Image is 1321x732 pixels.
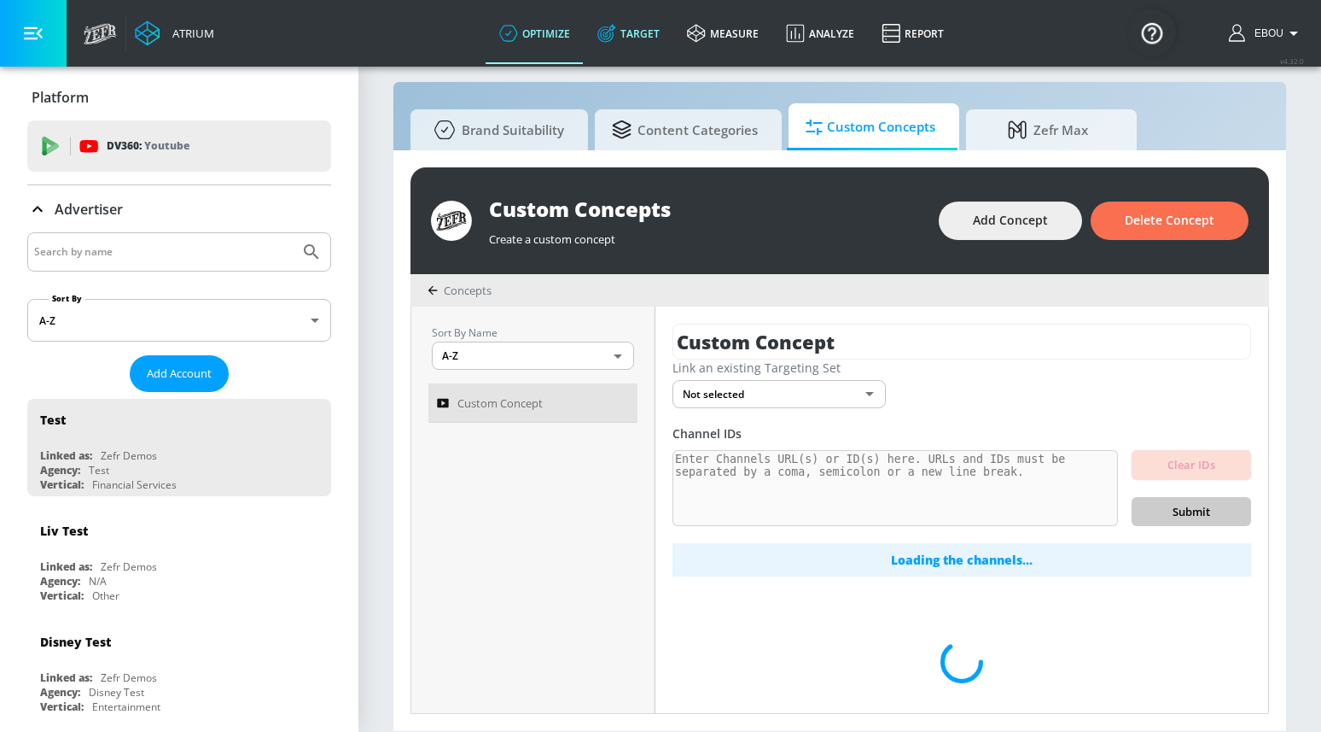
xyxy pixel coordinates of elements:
[40,671,92,685] div: Linked as:
[27,185,331,233] div: Advertiser
[40,463,80,477] div: Agency:
[489,195,922,223] div: Custom Concepts
[428,109,564,150] span: Brand Suitability
[444,283,492,298] span: Concepts
[101,671,157,685] div: Zefr Demos
[584,3,673,64] a: Target
[27,73,331,121] div: Platform
[673,3,772,64] a: measure
[40,574,80,589] div: Agency:
[40,523,88,539] div: Liv Test
[40,589,84,603] div: Vertical:
[612,109,758,150] span: Content Categories
[147,364,212,384] span: Add Account
[973,210,1048,231] span: Add Concept
[27,510,331,607] div: Liv TestLinked as:Zefr DemosAgency:N/AVertical:Other
[672,380,886,408] div: Not selected
[32,88,89,107] p: Platform
[89,574,107,589] div: N/A
[1145,455,1237,475] span: Clear IDs
[27,120,331,172] div: DV360: Youtube
[92,700,160,714] div: Entertainment
[486,3,584,64] a: optimize
[1091,202,1248,240] button: Delete Concept
[135,20,214,46] a: Atrium
[457,393,543,413] span: Custom Concept
[40,634,111,650] div: Disney Test
[40,448,92,463] div: Linked as:
[144,137,189,155] p: Youtube
[428,283,492,298] div: Concepts
[1229,23,1304,44] button: Ebou
[432,324,634,342] p: Sort By Name
[939,202,1082,240] button: Add Concept
[89,463,109,477] div: Test
[27,621,331,718] div: Disney TestLinked as:Zefr DemosAgency:Disney TestVertical:Entertainment
[27,399,331,496] div: TestLinked as:Zefr DemosAgency:TestVertical:Financial Services
[806,107,935,148] span: Custom Concepts
[27,299,331,342] div: A-Z
[40,477,84,492] div: Vertical:
[166,26,214,41] div: Atrium
[49,293,85,304] label: Sort By
[40,559,92,574] div: Linked as:
[1280,56,1304,66] span: v 4.32.0
[101,559,157,574] div: Zefr Demos
[772,3,868,64] a: Analyze
[489,223,922,247] div: Create a custom concept
[92,589,119,603] div: Other
[107,137,189,155] p: DV360:
[1248,27,1283,39] span: login as: ebou.njie@zefr.com
[1125,210,1214,231] span: Delete Concept
[101,448,157,463] div: Zefr Demos
[672,543,1251,577] div: Loading the channels...
[34,241,293,263] input: Search by name
[672,360,1251,376] div: Link an existing Targeting Set
[428,384,637,423] a: Custom Concept
[40,685,80,700] div: Agency:
[983,109,1113,150] span: Zefr Max
[1132,450,1251,480] button: Clear IDs
[130,355,229,392] button: Add Account
[40,412,66,428] div: Test
[1128,9,1176,56] button: Open Resource Center
[672,425,1251,442] div: Channel IDs
[92,477,177,492] div: Financial Services
[868,3,957,64] a: Report
[55,200,123,219] p: Advertiser
[432,342,634,370] div: A-Z
[89,685,144,700] div: Disney Test
[40,700,84,714] div: Vertical:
